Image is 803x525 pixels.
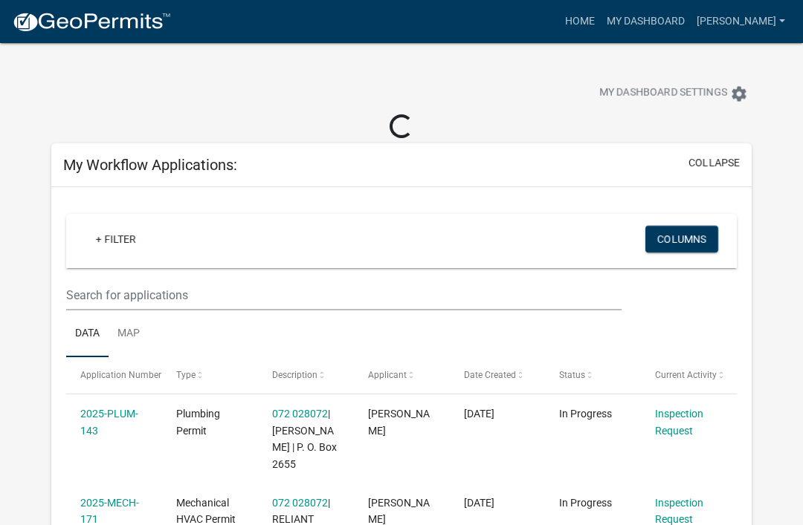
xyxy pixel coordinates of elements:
[66,357,162,393] datatable-header-cell: Application Number
[730,85,748,102] i: settings
[80,370,161,380] span: Application Number
[258,357,354,393] datatable-header-cell: Description
[545,357,641,393] datatable-header-cell: Status
[691,7,791,36] a: [PERSON_NAME]
[645,226,718,252] button: Columns
[66,280,622,310] input: Search for applications
[109,310,149,358] a: Map
[176,370,196,380] span: Type
[559,7,601,36] a: Home
[162,357,258,393] datatable-header-cell: Type
[559,497,612,509] span: In Progress
[354,357,450,393] datatable-header-cell: Applicant
[599,85,727,102] span: My Dashboard Settings
[655,370,717,380] span: Current Activity
[63,156,237,174] h5: My Workflow Applications:
[688,155,740,171] button: collapse
[655,408,703,437] a: Inspection Request
[272,408,337,470] span: 072 028072 | Lance McCart | P. O. Box 2655
[272,408,328,420] a: 072 028072
[587,79,760,108] button: My Dashboard Settingssettings
[464,497,494,509] span: 07/18/2025
[601,7,691,36] a: My Dashboard
[66,310,109,358] a: Data
[464,370,516,380] span: Date Created
[272,370,317,380] span: Description
[641,357,737,393] datatable-header-cell: Current Activity
[84,226,148,252] a: + Filter
[559,408,612,420] span: In Progress
[80,408,138,437] a: 2025-PLUM-143
[368,408,430,437] span: Melinda Landrum
[449,357,545,393] datatable-header-cell: Date Created
[176,408,220,437] span: Plumbing Permit
[272,497,328,509] a: 072 028072
[368,370,407,380] span: Applicant
[464,408,494,420] span: 07/18/2025
[559,370,585,380] span: Status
